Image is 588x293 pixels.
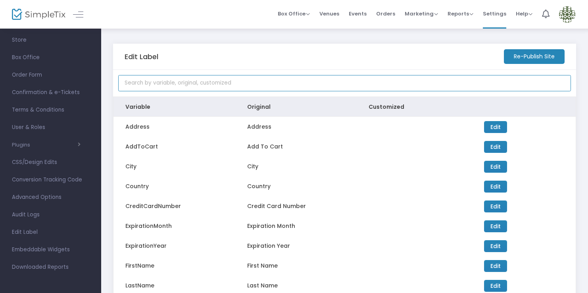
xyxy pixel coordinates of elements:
span: Advanced Options [12,192,89,202]
span: Edit [490,262,501,270]
td: Add To Cart [235,137,357,156]
span: Box Office [12,52,89,63]
button: Edit [484,181,507,193]
td: Expiration Month [235,216,357,236]
span: Events [349,4,367,24]
span: Conversion Tracking Code [12,175,89,185]
span: Edit [490,123,501,131]
span: CSS/Design Edits [12,157,89,168]
span: Edit [490,242,501,250]
td: CreditCardNumber [113,196,235,216]
td: ExpirationYear [113,236,235,256]
span: Audit Logs [12,210,89,220]
span: Marketing [405,10,438,17]
td: Address [113,117,235,137]
td: Country [113,176,235,196]
input: Search by variable, original, customized [118,75,571,91]
m-button: Re-Publish Site [504,49,565,64]
span: Edit [490,143,501,151]
td: Address [235,117,357,137]
span: Downloaded Reports [12,262,89,272]
td: City [113,156,235,176]
span: Edit Label [12,227,89,237]
span: Edit [490,163,501,171]
th: Customized [357,97,478,117]
span: Venues [319,4,339,24]
td: FirstName [113,256,235,276]
span: Terms & Conditions [12,105,89,115]
span: Order Form [12,70,89,80]
button: Edit [484,240,507,252]
th: Variable [113,97,235,117]
span: Edit [490,282,501,290]
button: Edit [484,200,507,212]
td: City [235,156,357,176]
button: Edit [484,260,507,272]
button: Edit [484,220,507,232]
h5: Edit Label [125,52,158,61]
span: Store [12,35,89,45]
td: Credit Card Number [235,196,357,216]
span: Edit [490,222,501,230]
button: Plugins [12,142,81,148]
th: Original [235,97,357,117]
span: Box Office [278,10,310,17]
span: Help [516,10,532,17]
button: Edit [484,121,507,133]
span: Edit [490,183,501,191]
span: Reports [448,10,473,17]
button: Edit [484,141,507,153]
span: Settings [483,4,506,24]
td: AddToCart [113,137,235,156]
span: Orders [376,4,395,24]
td: ExpirationMonth [113,216,235,236]
td: First Name [235,256,357,276]
td: Country [235,176,357,196]
span: Embeddable Widgets [12,245,89,255]
button: Edit [484,280,507,292]
button: Edit [484,161,507,173]
td: Expiration Year [235,236,357,256]
span: Edit [490,202,501,210]
span: User & Roles [12,122,89,133]
span: Confirmation & e-Tickets [12,87,89,98]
